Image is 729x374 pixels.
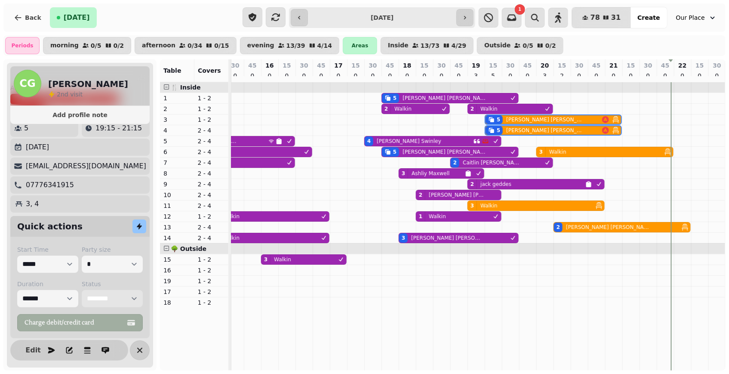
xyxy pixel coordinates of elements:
[198,180,225,189] p: 2 - 4
[419,192,422,198] div: 2
[198,148,225,156] p: 2 - 4
[317,43,332,49] p: 4 / 14
[523,61,532,70] p: 45
[163,287,191,296] p: 17
[17,314,143,331] button: Charge debit/credit card
[26,199,39,209] p: 3, 4
[24,123,28,133] p: 5
[264,256,268,263] div: 3
[671,10,722,25] button: Our Place
[645,71,652,80] p: 0
[403,148,486,155] p: [PERSON_NAME] [PERSON_NAME]
[411,235,483,241] p: [PERSON_NAME] [PERSON_NAME]
[679,71,686,80] p: 0
[572,7,631,28] button: 7831
[95,123,142,133] p: 19:15 - 21:15
[25,15,41,21] span: Back
[394,105,412,112] p: Walkin
[17,280,78,288] label: Duration
[497,127,500,134] div: 5
[471,181,474,188] div: 2
[377,138,441,145] p: [PERSON_NAME] Swinley
[274,256,291,263] p: Walkin
[334,61,342,70] p: 17
[163,67,181,74] span: Table
[50,42,79,49] p: morning
[539,148,543,155] div: 3
[480,105,498,112] p: Walkin
[351,61,360,70] p: 15
[592,61,600,70] p: 45
[286,43,305,49] p: 13 / 39
[317,61,325,70] p: 45
[198,266,225,275] p: 1 - 2
[231,61,239,70] p: 30
[386,61,394,70] p: 45
[240,37,339,54] button: evening13/394/14
[57,90,83,99] p: visit
[265,61,274,70] p: 16
[393,95,397,102] div: 5
[64,14,90,21] span: [DATE]
[142,42,175,49] p: afternoon
[421,43,440,49] p: 13 / 73
[369,61,377,70] p: 30
[455,71,462,80] p: 0
[57,91,61,98] span: 2
[369,71,376,80] p: 0
[627,71,634,80] p: 0
[82,280,143,288] label: Status
[420,61,428,70] p: 15
[300,61,308,70] p: 30
[402,235,405,241] div: 3
[163,105,191,113] p: 2
[163,191,191,199] p: 10
[388,42,409,49] p: Inside
[318,71,325,80] p: 0
[576,71,583,80] p: 0
[421,71,428,80] p: 0
[662,71,669,80] p: 0
[637,15,660,21] span: Create
[163,234,191,242] p: 14
[232,71,239,80] p: 0
[412,170,449,177] p: Ashliy Maxwell
[163,212,191,221] p: 12
[627,61,635,70] p: 15
[163,201,191,210] p: 11
[48,78,128,90] h2: [PERSON_NAME]
[198,234,225,242] p: 2 - 4
[471,202,474,209] div: 3
[163,137,191,145] p: 5
[438,71,445,80] p: 0
[393,148,397,155] div: 5
[524,71,531,80] p: 0
[283,71,290,80] p: 0
[163,148,191,156] p: 6
[26,180,74,190] p: 07776341915
[490,71,497,80] p: 5
[171,84,201,91] span: 🍴 Inside
[163,94,191,102] p: 1
[163,255,191,264] p: 15
[484,42,511,49] p: Outside
[593,71,600,80] p: 0
[480,202,498,209] p: Walkin
[222,235,240,241] p: Walkin
[198,255,225,264] p: 1 - 2
[61,91,70,98] span: nd
[222,213,240,220] p: Walkin
[25,320,125,326] span: Charge debit/credit card
[403,61,411,70] p: 18
[214,43,229,49] p: 0 / 15
[610,71,617,80] p: 0
[591,14,600,21] span: 78
[17,245,78,254] label: Start Time
[480,181,511,188] p: jack geddes
[541,71,548,80] p: 3
[248,61,256,70] p: 45
[198,158,225,167] p: 2 - 4
[163,223,191,232] p: 13
[163,298,191,307] p: 18
[541,61,549,70] p: 20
